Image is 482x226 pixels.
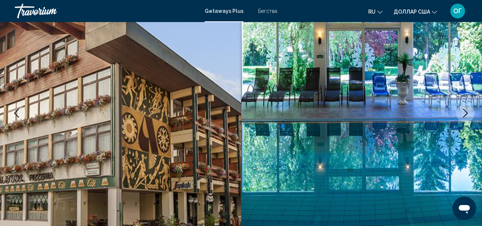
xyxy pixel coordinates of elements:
button: Изменить валюту [394,6,437,17]
a: Травориум [15,4,197,18]
a: Getaways Plus [205,8,243,14]
a: Бегства [258,8,277,14]
button: Изменить язык [368,6,383,17]
button: Next image [456,104,475,122]
iframe: Кнопка запуска окна обмена сообщениями [453,197,476,220]
button: Previous image [7,104,26,122]
font: ОГ [454,7,462,15]
font: ru [368,9,376,15]
button: Меню пользователя [448,3,467,19]
font: доллар США [394,9,430,15]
